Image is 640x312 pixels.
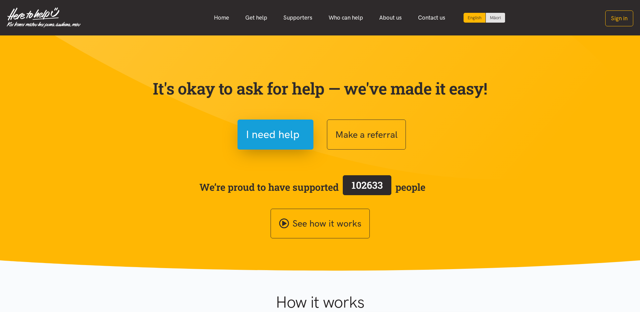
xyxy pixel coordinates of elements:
[410,10,453,25] a: Contact us
[486,13,505,23] a: Switch to Te Reo Māori
[321,10,371,25] a: Who can help
[371,10,410,25] a: About us
[352,179,383,191] span: 102633
[237,10,275,25] a: Get help
[199,174,425,200] span: We’re proud to have supported people
[327,120,406,150] button: Make a referral
[206,10,237,25] a: Home
[151,79,489,98] p: It's okay to ask for help — we've made it easy!
[339,174,395,200] a: 102633
[246,126,300,143] span: I need help
[275,10,321,25] a: Supporters
[210,292,430,312] h1: How it works
[238,120,313,150] button: I need help
[464,13,505,23] div: Language toggle
[271,209,370,239] a: See how it works
[605,10,633,26] button: Sign in
[464,13,486,23] div: Current language
[7,7,81,28] img: Home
